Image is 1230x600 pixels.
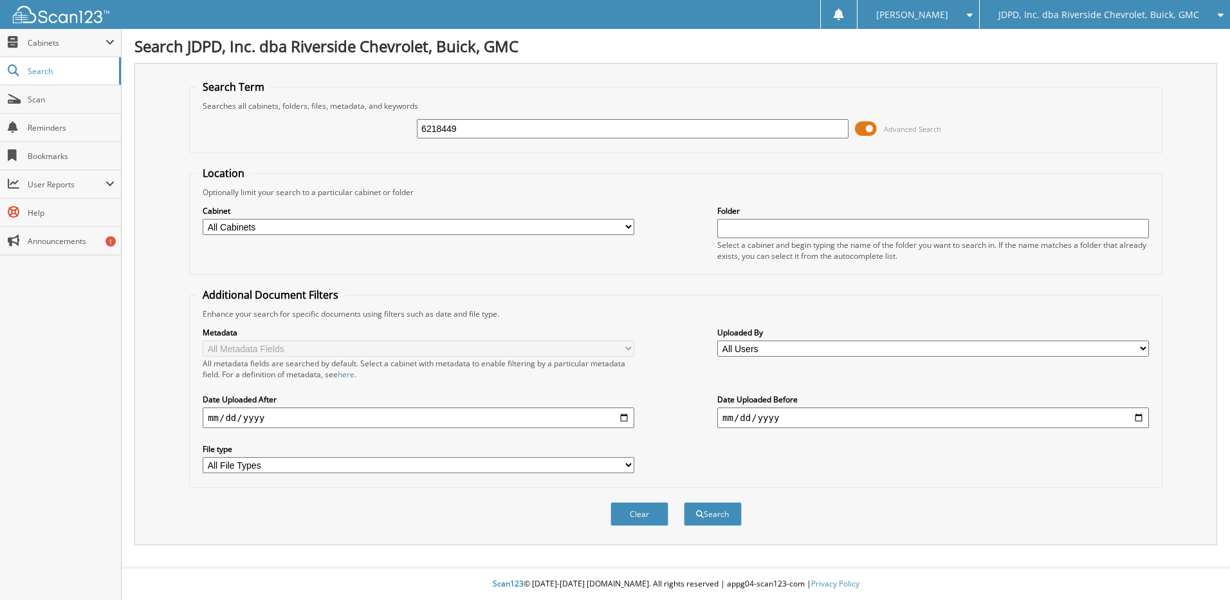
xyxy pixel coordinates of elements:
[196,80,271,94] legend: Search Term
[28,179,106,190] span: User Reports
[717,239,1149,261] div: Select a cabinet and begin typing the name of the folder you want to search in. If the name match...
[28,66,113,77] span: Search
[717,327,1149,338] label: Uploaded By
[717,408,1149,428] input: end
[28,122,115,133] span: Reminders
[196,308,1155,319] div: Enhance your search for specific documents using filters such as date and file type.
[196,187,1155,198] div: Optionally limit your search to a particular cabinet or folder
[203,358,634,380] div: All metadata fields are searched by default. Select a cabinet with metadata to enable filtering b...
[811,578,859,589] a: Privacy Policy
[203,205,634,216] label: Cabinet
[134,35,1217,57] h1: Search JDPD, Inc. dba Riverside Chevrolet, Buick, GMC
[684,502,742,526] button: Search
[876,11,948,19] span: [PERSON_NAME]
[203,444,634,455] label: File type
[196,288,345,302] legend: Additional Document Filters
[338,369,354,380] a: here
[884,124,941,134] span: Advanced Search
[196,100,1155,111] div: Searches all cabinets, folders, files, metadata, and keywords
[28,151,115,162] span: Bookmarks
[122,568,1230,600] div: © [DATE]-[DATE] [DOMAIN_NAME]. All rights reserved | appg04-scan123-com |
[28,236,115,247] span: Announcements
[203,327,634,338] label: Metadata
[717,394,1149,405] label: Date Uploaded Before
[203,394,634,405] label: Date Uploaded After
[13,6,109,23] img: scan123-logo-white.svg
[196,166,251,180] legend: Location
[203,408,634,428] input: start
[106,236,116,247] div: 1
[717,205,1149,216] label: Folder
[493,578,524,589] span: Scan123
[610,502,668,526] button: Clear
[28,37,106,48] span: Cabinets
[28,94,115,105] span: Scan
[998,11,1199,19] span: JDPD, Inc. dba Riverside Chevrolet, Buick, GMC
[28,207,115,218] span: Help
